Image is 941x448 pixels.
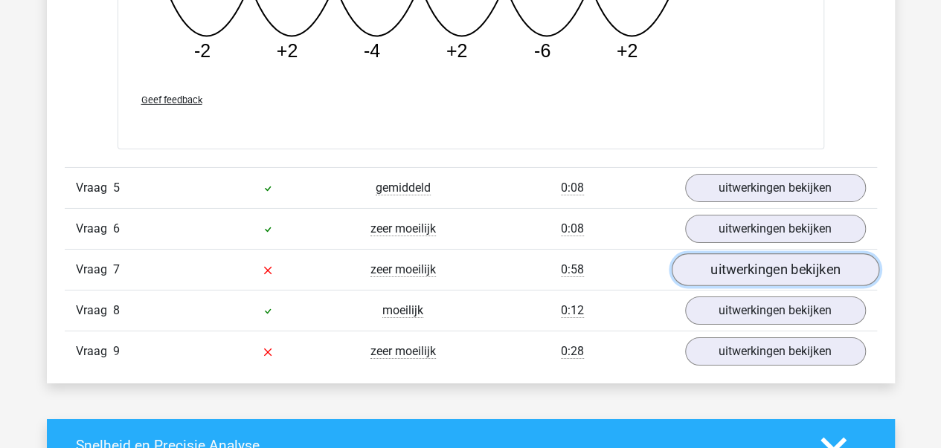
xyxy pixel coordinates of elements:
span: 0:12 [561,303,584,318]
a: uitwerkingen bekijken [671,253,879,286]
tspan: +2 [616,40,637,61]
span: 6 [113,221,120,236]
tspan: -4 [363,40,379,61]
span: 8 [113,303,120,317]
a: uitwerkingen bekijken [685,337,866,366]
span: Vraag [76,302,113,319]
span: zeer moeilijk [370,262,436,277]
span: 9 [113,344,120,358]
span: 0:28 [561,344,584,359]
tspan: +2 [276,40,298,61]
a: uitwerkingen bekijken [685,215,866,243]
a: uitwerkingen bekijken [685,174,866,202]
span: moeilijk [382,303,423,318]
span: Vraag [76,179,113,197]
span: 0:58 [561,262,584,277]
span: Vraag [76,261,113,279]
span: 5 [113,181,120,195]
a: uitwerkingen bekijken [685,296,866,325]
span: zeer moeilijk [370,221,436,236]
span: 7 [113,262,120,276]
span: 0:08 [561,181,584,195]
span: 0:08 [561,221,584,236]
span: Vraag [76,220,113,238]
span: Vraag [76,343,113,360]
tspan: +2 [446,40,467,61]
span: Geef feedback [141,94,202,105]
span: gemiddeld [376,181,431,195]
tspan: -2 [193,40,210,61]
tspan: -6 [533,40,550,61]
span: zeer moeilijk [370,344,436,359]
